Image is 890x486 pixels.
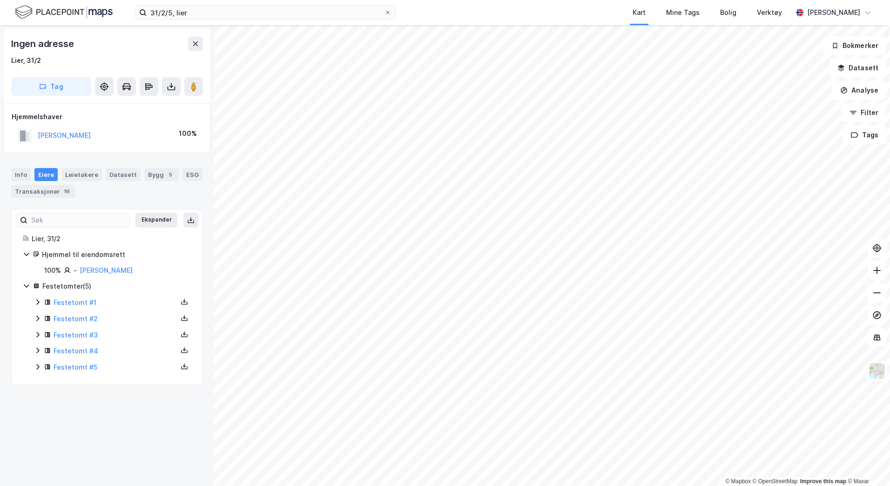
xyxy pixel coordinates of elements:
div: Hjemmel til eiendomsrett [42,249,191,260]
div: 100% [44,265,61,276]
div: - [74,265,77,276]
a: Festetomt #5 [54,363,97,371]
div: Mine Tags [666,7,700,18]
button: Tag [11,77,91,96]
div: Eiere [34,168,58,181]
div: Leietakere [61,168,102,181]
button: Filter [842,103,886,122]
div: Transaksjoner [11,185,75,198]
iframe: Chat Widget [843,441,890,486]
a: [PERSON_NAME] [80,266,133,274]
button: Analyse [832,81,886,100]
img: Z [868,362,886,380]
img: logo.f888ab2527a4732fd821a326f86c7f29.svg [15,4,113,20]
div: 16 [62,187,72,196]
a: Festetomt #4 [54,347,98,355]
div: 5 [166,170,175,179]
div: Bygg [144,168,179,181]
div: Info [11,168,31,181]
div: 100% [179,128,197,139]
div: Ingen adresse [11,36,75,51]
a: Festetomt #2 [54,315,98,323]
a: Improve this map [800,478,846,485]
div: Kontrollprogram for chat [843,441,890,486]
div: ESG [182,168,202,181]
div: Bolig [720,7,736,18]
div: Datasett [106,168,141,181]
div: Verktøy [757,7,782,18]
div: Festetomter ( 5 ) [42,281,191,292]
a: Festetomt #1 [54,298,96,306]
input: Søk på adresse, matrikkel, gårdeiere, leietakere eller personer [147,6,384,20]
button: Ekspander [135,213,178,228]
div: Hjemmelshaver [12,111,202,122]
a: Mapbox [725,478,751,485]
a: OpenStreetMap [753,478,798,485]
input: Søk [27,213,129,227]
button: Datasett [829,59,886,77]
a: Festetomt #3 [54,331,98,339]
div: Lier, 31/2 [11,55,41,66]
button: Tags [843,126,886,144]
div: Kart [633,7,646,18]
div: [PERSON_NAME] [807,7,860,18]
button: Bokmerker [823,36,886,55]
div: Lier, 31/2 [32,233,191,244]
